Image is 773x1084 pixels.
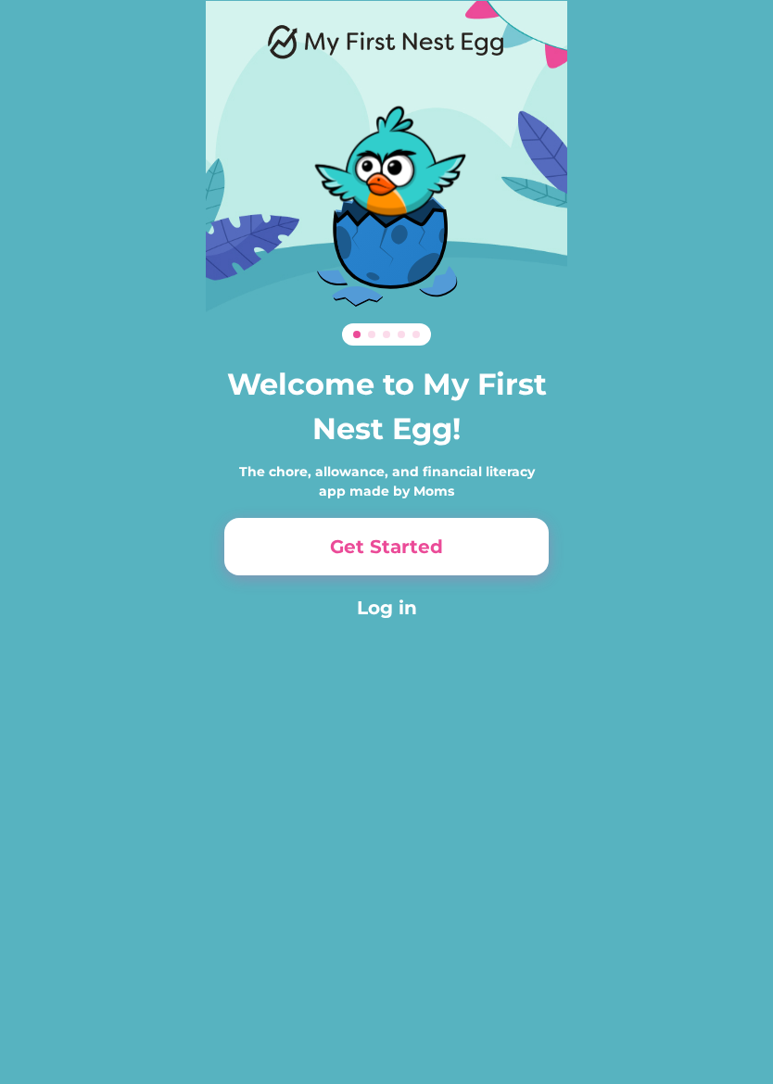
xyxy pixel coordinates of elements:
button: Get Started [224,518,549,575]
div: The chore, allowance, and financial literacy app made by Moms [224,462,549,501]
button: Log in [224,594,549,622]
img: Logo.png [268,23,505,60]
img: Dino.svg [272,77,501,307]
h3: Welcome to My First Nest Egg! [224,362,549,451]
